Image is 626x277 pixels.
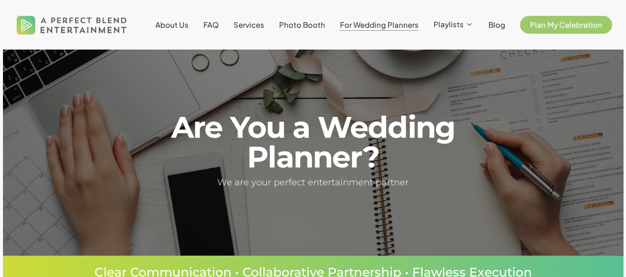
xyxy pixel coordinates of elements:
a: Services [234,21,264,29]
a: About Us [155,21,189,29]
h1: Are You a Wedding Planner? [128,112,498,172]
h5: We are your perfect entertainment partner [128,175,498,190]
a: Photo Booth [279,21,325,29]
a: For Wedding Planners [340,21,419,29]
span: For Wedding Planners [340,20,419,29]
a: Plan My Celebration [520,21,612,29]
span: Blog [488,20,505,29]
a: FAQ [203,21,219,29]
span: About Us [155,20,189,29]
img: A Perfect Blend Entertainment [14,7,130,43]
span: Playlists [433,19,464,29]
span: Plan My Celebration [530,20,602,29]
span: Photo Booth [279,20,325,29]
span: Services [234,20,264,29]
a: Playlists [433,20,474,29]
a: Blog [488,21,505,29]
span: FAQ [203,20,219,29]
